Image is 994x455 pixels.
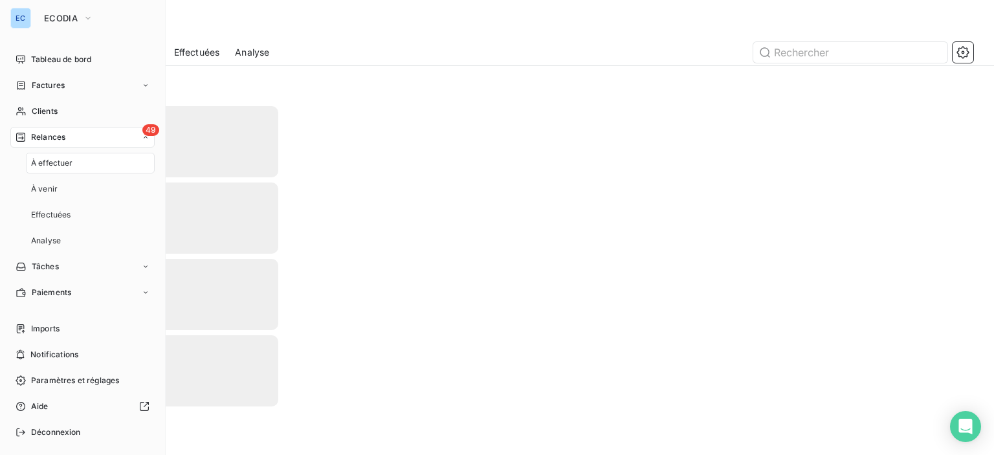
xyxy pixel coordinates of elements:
[10,8,31,28] div: EC
[31,209,71,221] span: Effectuées
[31,131,65,143] span: Relances
[235,46,269,59] span: Analyse
[31,235,61,247] span: Analyse
[32,105,58,117] span: Clients
[950,411,981,442] div: Open Intercom Messenger
[31,323,60,335] span: Imports
[32,80,65,91] span: Factures
[31,401,49,412] span: Aide
[30,349,78,361] span: Notifications
[32,287,71,298] span: Paiements
[174,46,220,59] span: Effectuées
[753,42,947,63] input: Rechercher
[31,375,119,386] span: Paramètres et réglages
[142,124,159,136] span: 49
[31,157,73,169] span: À effectuer
[44,13,78,23] span: ECODIA
[31,427,81,438] span: Déconnexion
[10,396,155,417] a: Aide
[31,183,58,195] span: À venir
[31,54,91,65] span: Tableau de bord
[32,261,59,272] span: Tâches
